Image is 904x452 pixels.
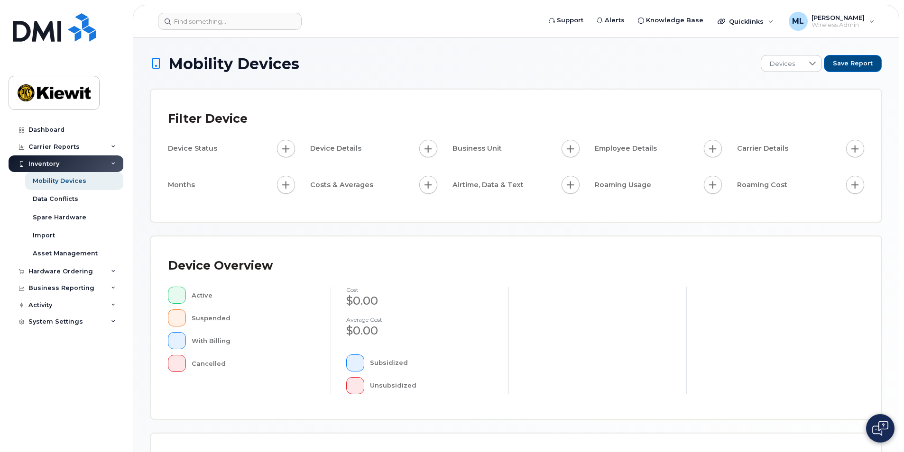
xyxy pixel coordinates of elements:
[833,59,873,68] span: Save Report
[192,355,316,372] div: Cancelled
[192,309,316,326] div: Suspended
[310,180,376,190] span: Costs & Averages
[595,144,660,154] span: Employee Details
[192,332,316,349] div: With Billing
[452,144,505,154] span: Business Unit
[346,316,493,323] h4: Average cost
[168,144,220,154] span: Device Status
[346,323,493,339] div: $0.00
[872,421,888,436] img: Open chat
[737,180,790,190] span: Roaming Cost
[452,180,526,190] span: Airtime, Data & Text
[824,55,882,72] button: Save Report
[168,107,248,131] div: Filter Device
[346,293,493,309] div: $0.00
[310,144,364,154] span: Device Details
[595,180,654,190] span: Roaming Usage
[370,354,494,371] div: Subsidized
[168,253,273,278] div: Device Overview
[168,55,299,72] span: Mobility Devices
[737,144,791,154] span: Carrier Details
[168,180,198,190] span: Months
[370,377,494,394] div: Unsubsidized
[192,287,316,304] div: Active
[346,287,493,293] h4: cost
[761,55,803,72] span: Devices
